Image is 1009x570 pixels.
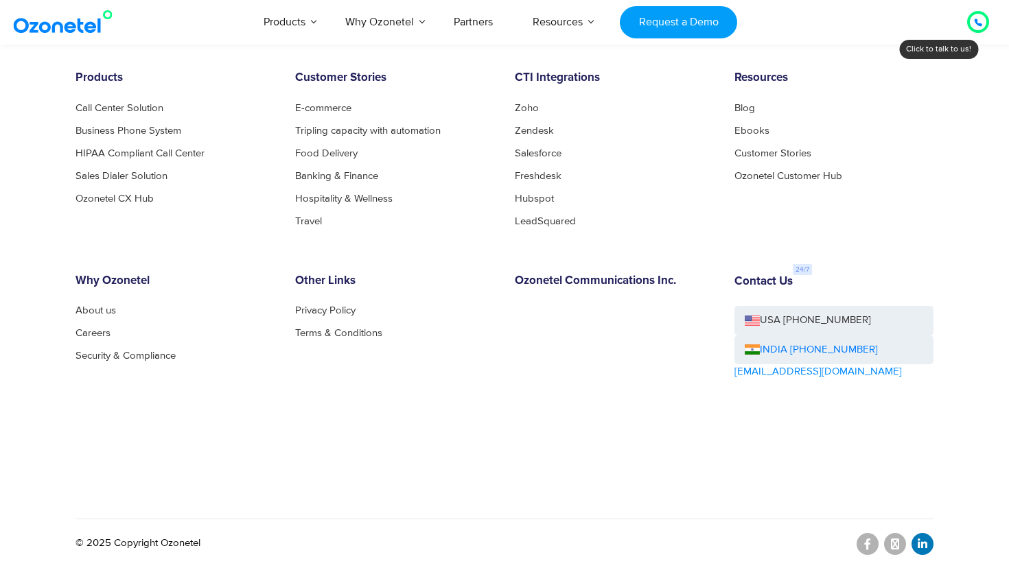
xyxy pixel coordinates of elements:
a: Ozonetel CX Hub [76,193,154,204]
a: Privacy Policy [295,305,356,316]
img: us-flag.png [745,316,760,326]
a: Freshdesk [515,171,561,181]
a: Careers [76,328,111,338]
a: Food Delivery [295,148,358,158]
a: INDIA [PHONE_NUMBER] [745,342,878,358]
a: Terms & Conditions [295,328,382,338]
a: Customer Stories [734,148,811,158]
a: Hubspot [515,193,554,204]
a: Tripling capacity with automation [295,126,441,136]
a: LeadSquared [515,216,576,226]
a: Request a Demo [620,6,737,38]
h6: Products [76,71,275,85]
h6: Ozonetel Communications Inc. [515,274,714,288]
p: © 2025 Copyright Ozonetel [76,536,200,551]
h6: Why Ozonetel [76,274,275,288]
h6: CTI Integrations [515,71,714,85]
a: Zoho [515,103,539,113]
a: About us [76,305,116,316]
a: E-commerce [295,103,351,113]
a: Ozonetel Customer Hub [734,171,842,181]
a: Hospitality & Wellness [295,193,393,204]
img: ind-flag.png [745,344,760,355]
a: HIPAA Compliant Call Center [76,148,205,158]
a: Banking & Finance [295,171,378,181]
a: Sales Dialer Solution [76,171,167,181]
h6: Customer Stories [295,71,494,85]
a: Ebooks [734,126,769,136]
a: USA [PHONE_NUMBER] [734,306,933,335]
a: Salesforce [515,148,561,158]
h6: Resources [734,71,933,85]
a: Travel [295,216,322,226]
h6: Other Links [295,274,494,288]
a: [EMAIL_ADDRESS][DOMAIN_NAME] [734,364,902,380]
a: Security & Compliance [76,351,176,361]
h6: Contact Us [734,275,793,289]
a: Call Center Solution [76,103,163,113]
a: Zendesk [515,126,554,136]
a: Business Phone System [76,126,181,136]
a: Blog [734,103,755,113]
